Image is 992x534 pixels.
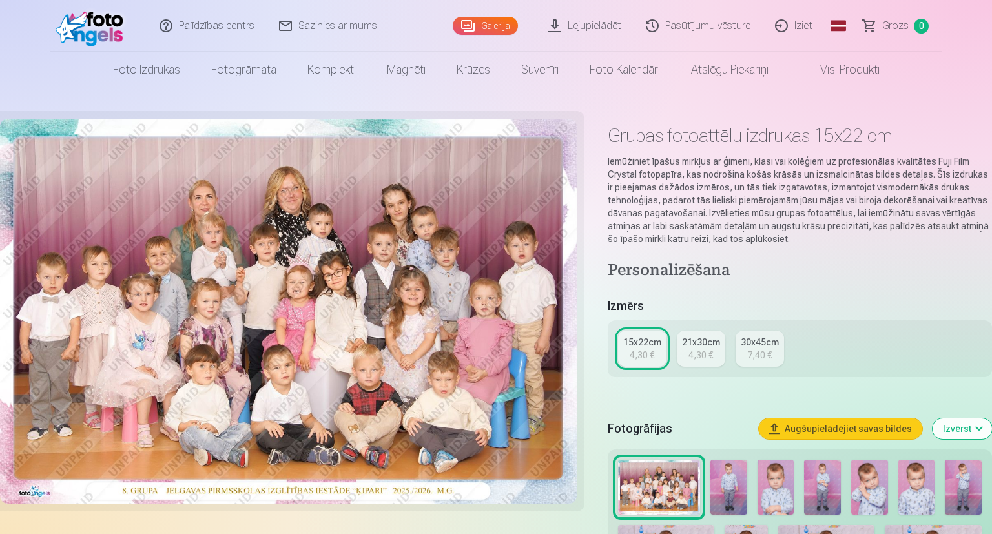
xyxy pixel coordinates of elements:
h4: Personalizēšana [608,261,992,282]
div: 7,40 € [747,349,772,362]
a: Foto izdrukas [98,52,196,88]
a: 15x22cm4,30 € [618,331,666,367]
h1: Grupas fotoattēlu izdrukas 15x22 cm [608,124,992,147]
a: 21x30cm4,30 € [677,331,725,367]
a: Foto kalendāri [574,52,676,88]
a: 30x45cm7,40 € [736,331,784,367]
span: Grozs [882,18,909,34]
p: Iemūžiniet īpašus mirkļus ar ģimeni, klasi vai kolēģiem uz profesionālas kvalitātes Fuji Film Cry... [608,155,992,245]
div: 21x30cm [682,336,720,349]
a: Fotogrāmata [196,52,292,88]
div: 15x22cm [623,336,661,349]
a: Atslēgu piekariņi [676,52,784,88]
a: Visi produkti [784,52,895,88]
div: 4,30 € [688,349,713,362]
div: 4,30 € [630,349,654,362]
button: Augšupielādējiet savas bildes [759,418,922,439]
span: 0 [914,19,929,34]
h5: Fotogrāfijas [608,420,749,438]
button: Izvērst [933,418,992,439]
a: Magnēti [371,52,441,88]
a: Galerija [453,17,518,35]
img: /fa1 [56,5,130,46]
a: Krūzes [441,52,506,88]
h5: Izmērs [608,297,992,315]
a: Suvenīri [506,52,574,88]
div: 30x45cm [741,336,779,349]
a: Komplekti [292,52,371,88]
